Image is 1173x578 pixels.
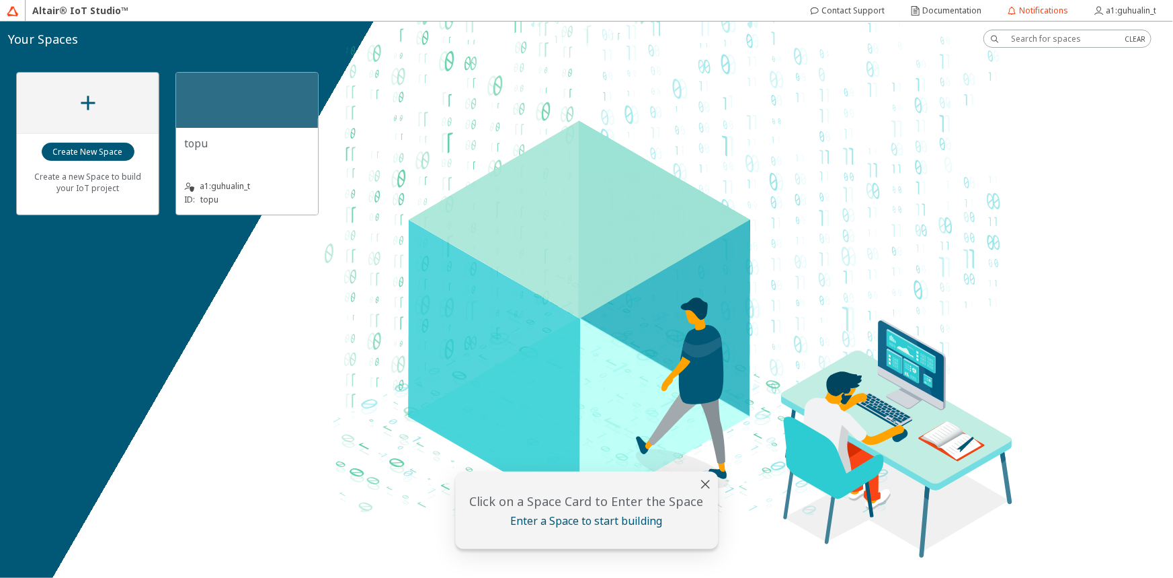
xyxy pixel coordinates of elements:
[463,513,710,528] unity-typography: Enter a Space to start building
[200,194,218,205] p: topu
[184,180,310,193] unity-typography: a1:guhualin_t
[463,493,710,509] unity-typography: Click on a Space Card to Enter the Space
[184,136,310,151] unity-typography: topu
[184,194,195,205] p: ID:
[25,161,151,203] unity-typography: Create a new Space to build your IoT project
